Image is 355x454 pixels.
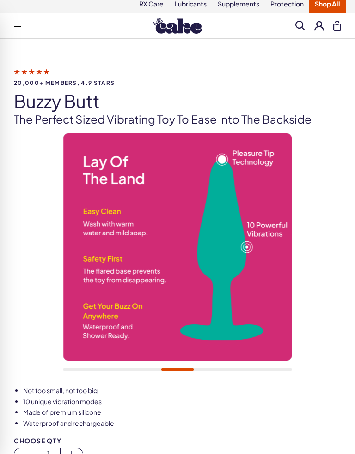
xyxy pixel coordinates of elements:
[23,419,341,428] li: Waterproof and rechargeable
[14,91,341,111] h1: buzzy butt
[14,67,341,86] a: 20,000+ members, 4.9 stars
[14,437,341,444] div: Choose Qty
[23,408,341,417] li: Made of premium silicone
[23,397,341,406] li: 10 unique vibration modes
[153,18,202,34] img: Hello Cake
[14,112,341,127] p: The perfect sized vibrating toy to ease into the backside
[14,80,341,86] span: 20,000+ members, 4.9 stars
[23,386,341,395] li: Not too small, not too big
[63,133,292,361] img: buzzy butt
